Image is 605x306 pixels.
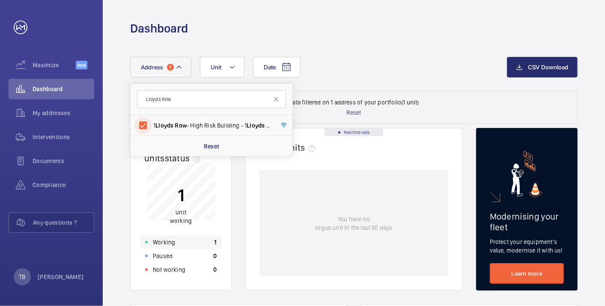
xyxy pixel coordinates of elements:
[38,273,84,281] p: [PERSON_NAME]
[347,108,361,117] p: Reset
[490,211,564,232] h2: Modernising your fleet
[247,122,265,129] span: Lloyds
[170,218,192,225] span: working
[141,64,164,71] span: Address
[33,181,94,189] span: Compliance
[170,208,192,226] p: unit
[153,252,173,260] p: Paused
[200,57,244,77] button: Unit
[33,61,76,69] span: Maximize
[204,142,220,151] p: Reset
[167,64,174,71] span: 1
[137,90,286,108] input: Search by address
[153,238,175,247] p: Working
[33,218,94,227] span: Any questions ?
[285,142,319,153] span: units
[315,215,392,232] p: You have no rogue unit in the last 30 days
[33,133,94,141] span: Interventions
[175,122,187,129] span: Row
[33,109,94,117] span: My addresses
[253,57,301,77] button: Date
[33,157,94,165] span: Documents
[511,151,542,197] img: marketing-card.svg
[490,263,564,284] a: Learn more
[289,98,419,107] p: Data filtered on 1 address of your portfolio (1 unit)
[33,85,94,93] span: Dashboard
[19,273,25,281] p: TB
[130,57,191,77] button: Address1
[76,61,87,69] span: Beta
[153,121,271,130] span: 1 - High Risk Building - 1 [STREET_ADDRESS][DATE]
[507,57,578,77] button: CSV Download
[165,153,204,163] span: status
[153,265,185,274] p: Not working
[213,252,217,260] p: 0
[325,128,383,136] div: Real time data
[214,238,217,247] p: 1
[490,238,564,255] p: Protect your equipment's value, modernise it with us!
[155,122,173,129] span: Lloyds
[213,265,217,274] p: 0
[264,64,276,71] span: Date
[211,64,222,71] span: Unit
[130,21,188,36] h1: Dashboard
[170,185,192,206] p: 1
[528,64,569,71] span: CSV Download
